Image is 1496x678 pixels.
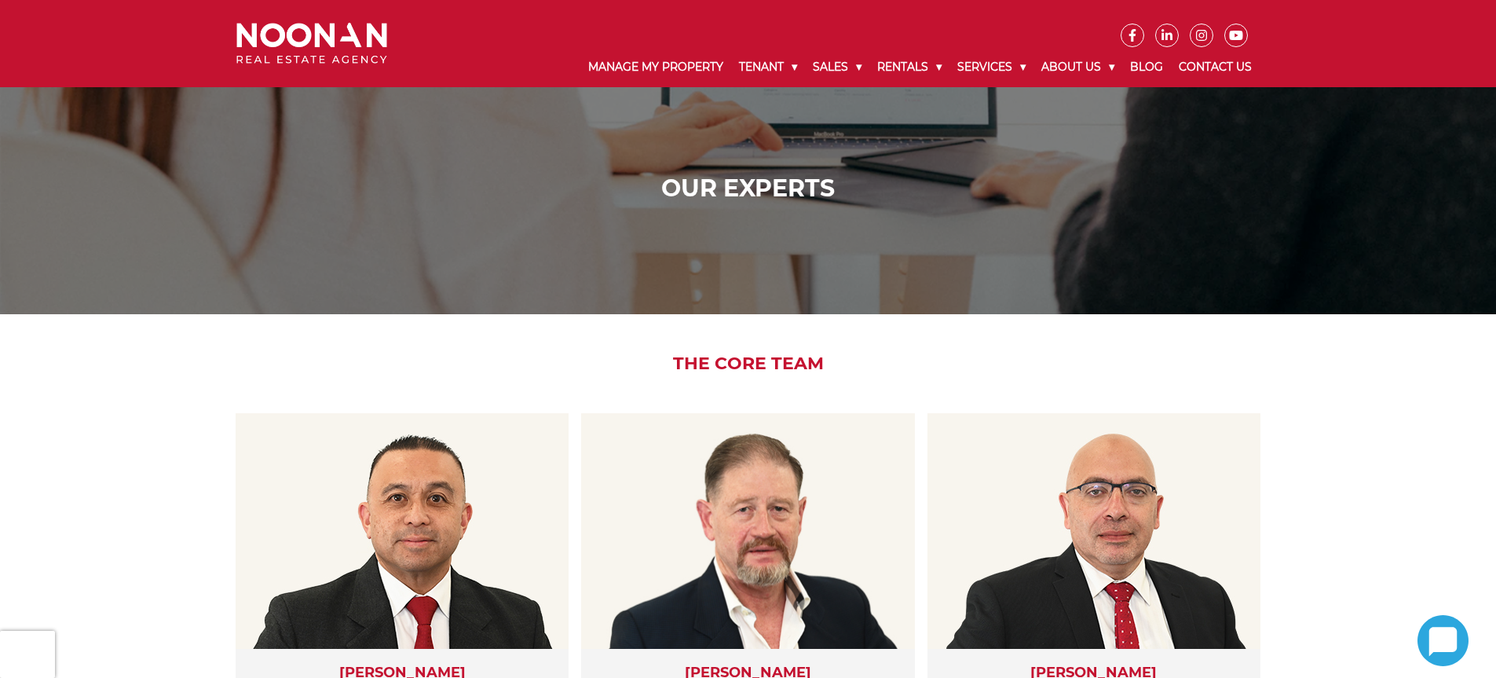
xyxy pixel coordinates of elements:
img: Noonan Real Estate Agency [236,23,387,64]
a: Blog [1122,47,1171,87]
h1: Our Experts [240,174,1256,203]
a: Tenant [731,47,805,87]
h2: The Core Team [225,354,1271,374]
a: Contact Us [1171,47,1260,87]
a: Services [949,47,1033,87]
a: Manage My Property [580,47,731,87]
a: Rentals [869,47,949,87]
a: About Us [1033,47,1122,87]
a: Sales [805,47,869,87]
